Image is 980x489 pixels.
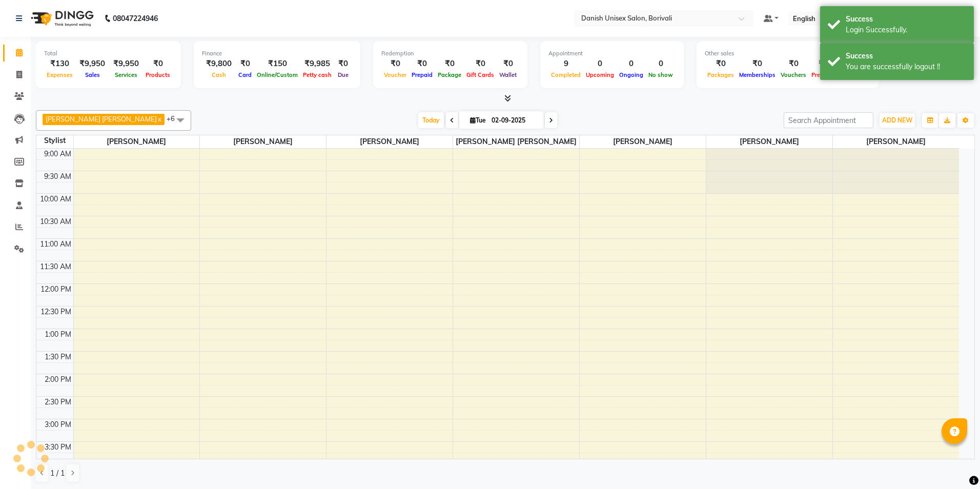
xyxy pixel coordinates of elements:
div: Success [846,51,966,62]
span: 1 / 1 [50,468,65,479]
div: 3:00 PM [43,419,73,430]
span: Voucher [381,71,409,78]
a: x [157,115,161,123]
div: 9 [548,58,583,70]
div: ₹0 [409,58,435,70]
div: 0 [646,58,676,70]
div: Finance [202,49,352,58]
span: [PERSON_NAME] [833,135,959,148]
span: Completed [548,71,583,78]
div: 0 [617,58,646,70]
div: ₹0 [737,58,778,70]
div: Stylist [36,135,73,146]
div: Total [44,49,173,58]
span: Sales [83,71,103,78]
div: 10:30 AM [38,216,73,227]
span: Cash [209,71,229,78]
div: 11:30 AM [38,261,73,272]
div: 1:30 PM [43,352,73,362]
div: ₹130 [44,58,75,70]
iframe: chat widget [937,448,970,479]
div: ₹0 [381,58,409,70]
input: 2025-09-02 [488,113,540,128]
div: ₹0 [143,58,173,70]
span: [PERSON_NAME] [580,135,706,148]
div: 0 [583,58,617,70]
div: ₹0 [334,58,352,70]
span: [PERSON_NAME] [200,135,326,148]
span: [PERSON_NAME] [PERSON_NAME] [453,135,579,148]
input: Search Appointment [784,112,873,128]
span: Memberships [737,71,778,78]
button: ADD NEW [880,113,915,128]
span: [PERSON_NAME] [PERSON_NAME] [46,115,157,123]
div: 2:00 PM [43,374,73,385]
span: Ongoing [617,71,646,78]
span: +6 [167,114,182,123]
span: Prepaid [409,71,435,78]
span: Card [236,71,254,78]
span: [PERSON_NAME] [74,135,200,148]
div: ₹0 [236,58,254,70]
div: ₹9,800 [202,58,236,70]
div: ₹0 [435,58,464,70]
span: ADD NEW [882,116,912,124]
span: Today [418,112,444,128]
span: [PERSON_NAME] [706,135,832,148]
span: Services [112,71,140,78]
div: 2:30 PM [43,397,73,407]
div: 12:00 PM [38,284,73,295]
span: Petty cash [300,71,334,78]
div: ₹0 [809,58,838,70]
div: ₹9,985 [300,58,334,70]
span: Vouchers [778,71,809,78]
div: ₹9,950 [75,58,109,70]
div: Login Successfully. [846,25,966,35]
div: Success [846,14,966,25]
div: 1:00 PM [43,329,73,340]
b: 08047224946 [113,4,158,33]
span: Expenses [44,71,75,78]
span: Tue [467,116,488,124]
span: Gift Cards [464,71,497,78]
div: 3:30 PM [43,442,73,453]
div: ₹0 [705,58,737,70]
span: Prepaids [809,71,838,78]
div: Other sales [705,49,871,58]
div: You are successfully logout !! [846,62,966,72]
span: Due [335,71,351,78]
span: No show [646,71,676,78]
div: 12:30 PM [38,307,73,317]
div: ₹150 [254,58,300,70]
div: Appointment [548,49,676,58]
img: logo [26,4,96,33]
div: 10:00 AM [38,194,73,205]
span: [PERSON_NAME] [326,135,453,148]
span: Wallet [497,71,519,78]
div: ₹0 [464,58,497,70]
div: ₹0 [497,58,519,70]
span: Packages [705,71,737,78]
div: ₹0 [778,58,809,70]
span: Online/Custom [254,71,300,78]
div: Redemption [381,49,519,58]
span: Upcoming [583,71,617,78]
div: ₹9,950 [109,58,143,70]
div: 9:30 AM [42,171,73,182]
div: 11:00 AM [38,239,73,250]
span: Package [435,71,464,78]
span: Products [143,71,173,78]
div: 9:00 AM [42,149,73,159]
